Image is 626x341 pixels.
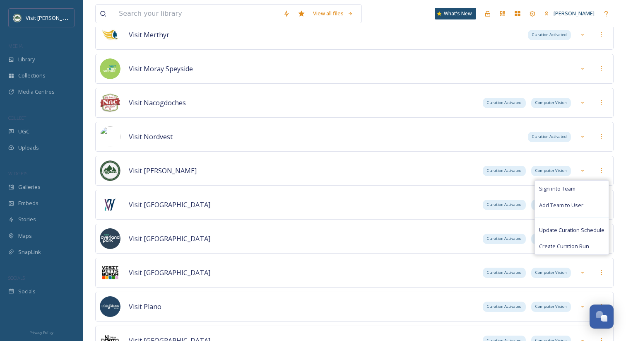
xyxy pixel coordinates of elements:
span: Curation Activated [487,304,522,310]
span: Visit [GEOGRAPHIC_DATA] [129,200,210,209]
span: MEDIA [8,43,23,49]
img: images%20%281%29.jpeg [100,92,120,113]
span: Sign into Team [539,185,575,193]
span: Privacy Policy [29,330,53,335]
span: Maps [18,232,32,240]
span: Visit Nacogdoches [129,98,186,107]
span: Computer Vision [535,304,567,310]
span: Curation Activated [532,134,567,140]
span: WIDGETS [8,170,27,177]
span: Media Centres [18,88,55,96]
span: Visit Nordvest [129,132,173,141]
span: Stories [18,215,36,223]
span: Add Team to User [539,201,583,209]
span: Visit Merthyr [129,30,169,39]
span: Socials [18,288,36,295]
img: Visit-Moray-Speyside_Logo-Roundel_Blue-Green_CMYK.jpg [100,58,120,79]
span: Curation Activated [487,100,522,106]
span: Galleries [18,183,41,191]
img: Untitled%20design%20%2897%29.png [100,194,120,215]
img: logo_visitnordvest_facebook-vertikal.png [100,126,120,147]
a: What's New [435,8,476,19]
span: [PERSON_NAME] [554,10,595,17]
span: Computer Vision [535,270,567,276]
span: Create Curation Run [539,242,589,250]
span: Visit Plano [129,302,161,311]
a: [PERSON_NAME] [540,5,599,22]
span: Visit [GEOGRAPHIC_DATA] [129,234,210,243]
span: Visit [PERSON_NAME] [26,14,78,22]
img: Unknown.png [13,14,22,22]
span: Curation Activated [487,270,522,276]
img: images.jpeg [100,296,120,317]
span: UGC [18,128,29,135]
img: download.jpeg [100,24,120,45]
input: Search your library [115,5,279,23]
span: Visit [GEOGRAPHIC_DATA] [129,268,210,277]
span: COLLECT [8,115,26,121]
span: Update Curation Schedule [539,226,604,234]
span: Visit Moray Speyside [129,64,193,73]
span: Library [18,56,35,63]
a: Privacy Policy [29,327,53,337]
span: Curation Activated [487,202,522,208]
img: Unknown.png [100,160,120,181]
span: Embeds [18,199,39,207]
img: unnamed.jpg [100,262,120,283]
a: View all files [309,5,357,22]
span: Curation Activated [532,32,567,38]
img: c3es6xdrejuflcaqpovn.png [100,228,120,249]
span: Curation Activated [487,168,522,174]
span: Visit [PERSON_NAME] [129,166,197,175]
span: Uploads [18,144,39,152]
span: Collections [18,72,46,80]
span: Computer Vision [535,168,567,174]
span: SOCIALS [8,275,25,281]
span: Curation Activated [487,236,522,242]
span: Computer Vision [535,100,567,106]
span: SnapLink [18,248,41,256]
button: Open Chat [590,305,614,329]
